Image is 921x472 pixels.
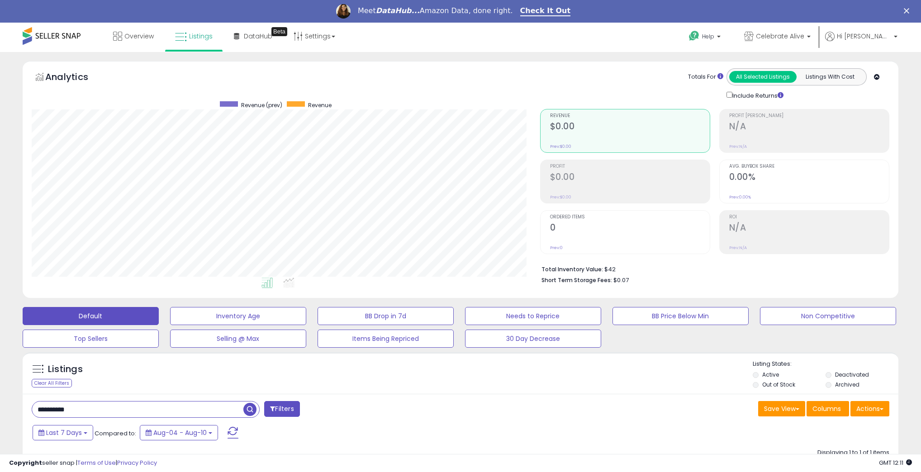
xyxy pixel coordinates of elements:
[550,121,710,133] h2: $0.00
[541,265,603,273] b: Total Inventory Value:
[729,144,747,149] small: Prev: N/A
[465,330,601,348] button: 30 Day Decrease
[541,276,612,284] b: Short Term Storage Fees:
[550,222,710,235] h2: 0
[244,32,272,41] span: DataHub
[758,401,805,416] button: Save View
[807,401,849,416] button: Columns
[271,27,287,36] div: Tooltip anchor
[729,215,889,220] span: ROI
[358,6,513,15] div: Meet Amazon Data, done right.
[318,330,454,348] button: Items Being Repriced
[241,101,282,109] span: Revenue (prev)
[720,90,794,100] div: Include Returns
[729,164,889,169] span: Avg. Buybox Share
[308,101,332,109] span: Revenue
[835,371,869,378] label: Deactivated
[336,4,351,19] img: Profile image for Georgie
[729,222,889,235] h2: N/A
[46,428,82,437] span: Last 7 Days
[117,458,157,467] a: Privacy Policy
[550,194,571,200] small: Prev: $0.00
[550,172,710,184] h2: $0.00
[904,8,913,14] div: Close
[729,121,889,133] h2: N/A
[825,32,897,52] a: Hi [PERSON_NAME]
[189,32,213,41] span: Listings
[170,330,306,348] button: Selling @ Max
[227,23,279,50] a: DataHub
[688,73,723,81] div: Totals For
[760,307,896,325] button: Non Competitive
[850,401,889,416] button: Actions
[153,428,207,437] span: Aug-04 - Aug-10
[688,30,700,42] i: Get Help
[729,113,889,118] span: Profit [PERSON_NAME]
[95,429,136,438] span: Compared to:
[106,23,161,50] a: Overview
[550,113,710,118] span: Revenue
[140,425,218,440] button: Aug-04 - Aug-10
[520,6,571,16] a: Check It Out
[9,458,42,467] strong: Copyright
[837,32,891,41] span: Hi [PERSON_NAME]
[753,360,898,368] p: Listing States:
[124,32,154,41] span: Overview
[762,371,779,378] label: Active
[23,307,159,325] button: Default
[737,23,817,52] a: Celebrate Alive
[729,245,747,250] small: Prev: N/A
[817,448,889,457] div: Displaying 1 to 1 of 1 items
[550,245,563,250] small: Prev: 0
[168,23,219,50] a: Listings
[550,215,710,220] span: Ordered Items
[287,23,342,50] a: Settings
[756,32,804,41] span: Celebrate Alive
[318,307,454,325] button: BB Drop in 7d
[45,71,106,85] h5: Analytics
[702,33,714,40] span: Help
[550,144,571,149] small: Prev: $0.00
[682,24,730,52] a: Help
[796,71,864,83] button: Listings With Cost
[729,172,889,184] h2: 0.00%
[835,381,859,388] label: Archived
[376,6,420,15] i: DataHub...
[48,363,83,376] h5: Listings
[170,307,306,325] button: Inventory Age
[762,381,795,388] label: Out of Stock
[33,425,93,440] button: Last 7 Days
[612,307,749,325] button: BB Price Below Min
[879,458,912,467] span: 2025-08-18 12:11 GMT
[729,194,751,200] small: Prev: 0.00%
[32,379,72,387] div: Clear All Filters
[465,307,601,325] button: Needs to Reprice
[812,404,841,413] span: Columns
[77,458,116,467] a: Terms of Use
[23,330,159,348] button: Top Sellers
[550,164,710,169] span: Profit
[264,401,299,417] button: Filters
[613,276,629,284] span: $0.07
[541,263,883,274] li: $42
[9,459,157,467] div: seller snap | |
[729,71,797,83] button: All Selected Listings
